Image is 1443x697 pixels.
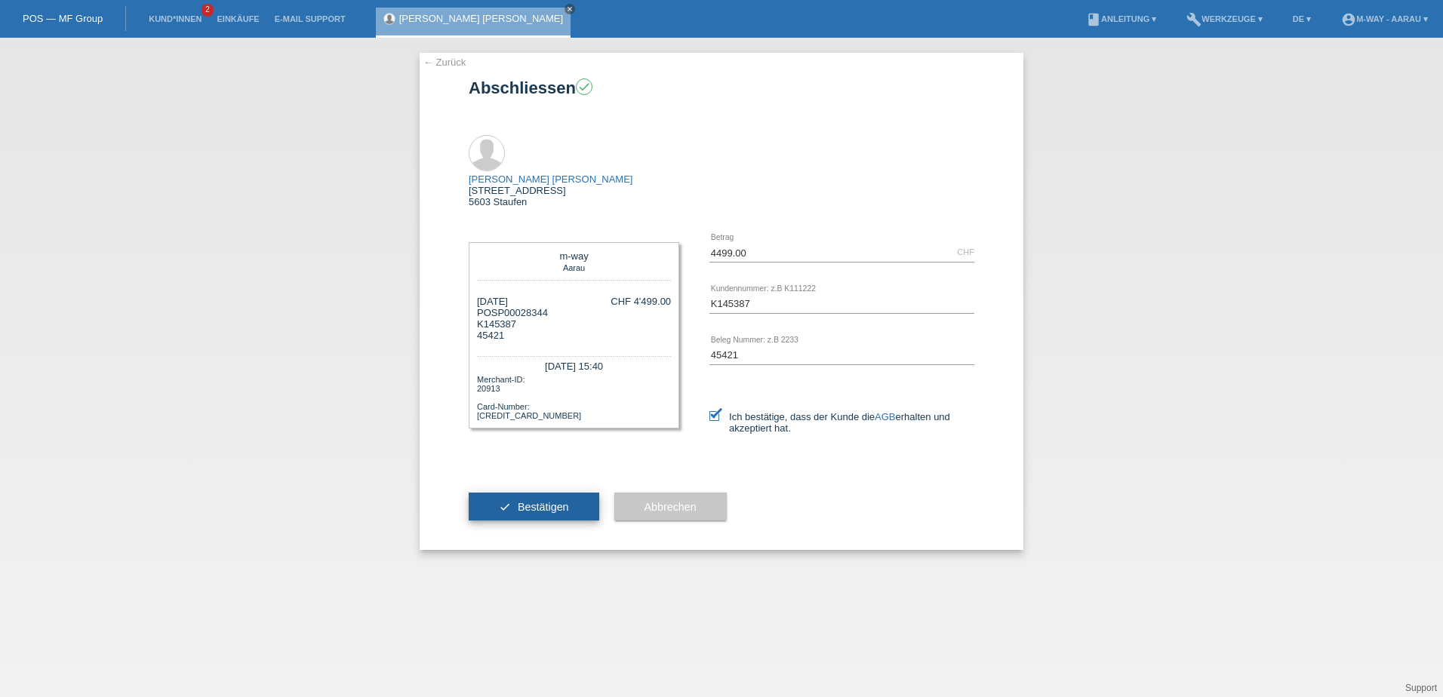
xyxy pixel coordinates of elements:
[645,501,697,513] span: Abbrechen
[202,4,214,17] span: 2
[518,501,569,513] span: Bestätigen
[23,13,103,24] a: POS — MF Group
[477,330,504,341] span: 45421
[1086,12,1101,27] i: book
[577,80,591,94] i: check
[566,5,574,13] i: close
[1179,14,1270,23] a: buildWerkzeuge ▾
[141,14,209,23] a: Kund*innen
[1186,12,1201,27] i: build
[477,356,671,373] div: [DATE] 15:40
[614,493,727,521] button: Abbrechen
[209,14,266,23] a: Einkäufe
[565,4,575,14] a: close
[1285,14,1318,23] a: DE ▾
[481,262,667,272] div: Aarau
[611,296,671,307] div: CHF 4'499.00
[477,373,671,420] div: Merchant-ID: 20913 Card-Number: [CREDIT_CARD_NUMBER]
[267,14,353,23] a: E-Mail Support
[423,57,466,68] a: ← Zurück
[469,173,632,207] div: [STREET_ADDRESS] 5603 Staufen
[469,78,974,97] h1: Abschliessen
[399,13,563,24] a: [PERSON_NAME] [PERSON_NAME]
[1341,12,1356,27] i: account_circle
[957,247,974,256] div: CHF
[481,250,667,262] div: m-way
[875,411,895,422] a: AGB
[499,501,511,513] i: check
[1405,683,1437,693] a: Support
[1334,14,1435,23] a: account_circlem-way - Aarau ▾
[469,493,599,521] button: check Bestätigen
[469,173,632,185] a: [PERSON_NAME] [PERSON_NAME]
[477,318,516,330] span: K145387
[709,411,974,434] label: Ich bestätige, dass der Kunde die erhalten und akzeptiert hat.
[1078,14,1164,23] a: bookAnleitung ▾
[477,296,548,341] div: [DATE] POSP00028344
